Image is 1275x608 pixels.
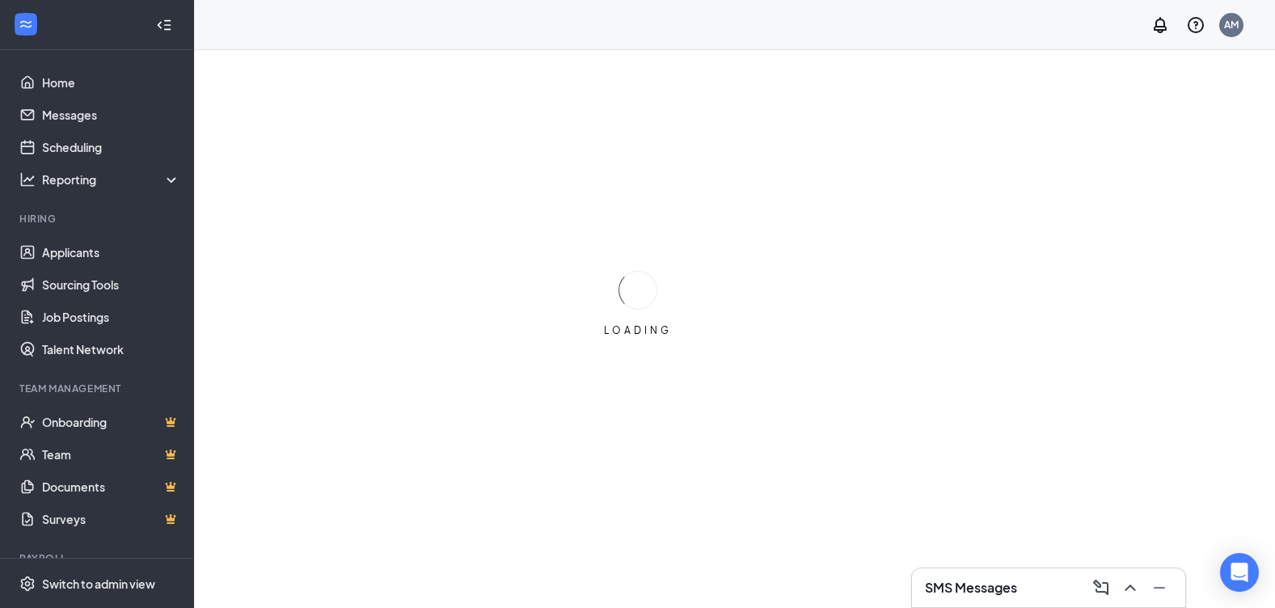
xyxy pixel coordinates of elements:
[42,333,180,365] a: Talent Network
[42,503,180,535] a: SurveysCrown
[156,17,172,33] svg: Collapse
[42,471,180,503] a: DocumentsCrown
[19,576,36,592] svg: Settings
[42,301,180,333] a: Job Postings
[1186,15,1205,35] svg: QuestionInfo
[42,268,180,301] a: Sourcing Tools
[1224,18,1239,32] div: AM
[1121,578,1140,597] svg: ChevronUp
[1220,553,1259,592] div: Open Intercom Messenger
[19,171,36,188] svg: Analysis
[19,551,177,565] div: Payroll
[42,171,181,188] div: Reporting
[925,579,1017,597] h3: SMS Messages
[1146,575,1172,601] button: Minimize
[42,131,180,163] a: Scheduling
[1150,15,1170,35] svg: Notifications
[42,66,180,99] a: Home
[42,99,180,131] a: Messages
[1117,575,1143,601] button: ChevronUp
[19,212,177,226] div: Hiring
[597,323,678,337] div: LOADING
[19,382,177,395] div: Team Management
[1088,575,1114,601] button: ComposeMessage
[42,576,155,592] div: Switch to admin view
[42,236,180,268] a: Applicants
[1091,578,1111,597] svg: ComposeMessage
[18,16,34,32] svg: WorkstreamLogo
[42,406,180,438] a: OnboardingCrown
[1150,578,1169,597] svg: Minimize
[42,438,180,471] a: TeamCrown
